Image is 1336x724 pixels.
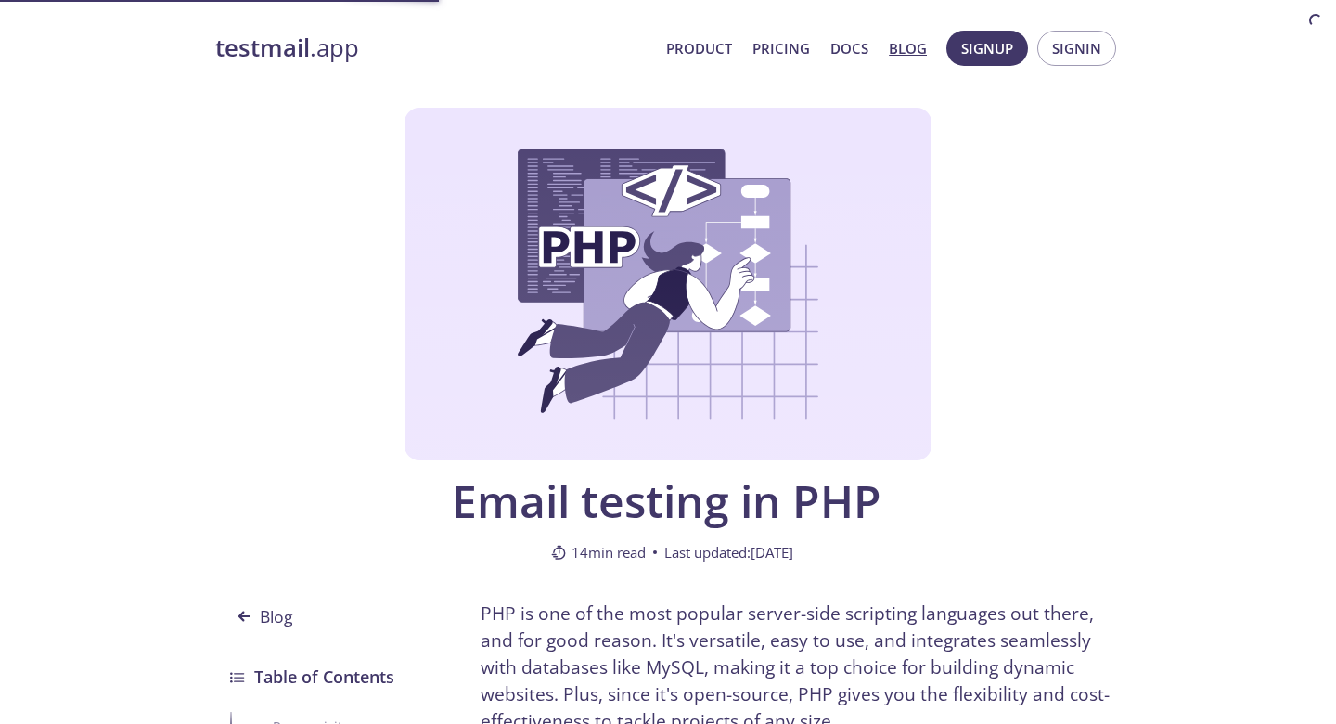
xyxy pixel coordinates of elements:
span: Signin [1052,36,1101,60]
span: 14 min read [551,541,646,563]
span: Blog [230,599,304,634]
span: Email testing in PHP [349,475,983,526]
strong: testmail [215,32,310,64]
a: testmail.app [215,32,651,64]
span: Signup [961,36,1013,60]
button: Signup [946,31,1028,66]
a: Blog [230,573,422,641]
a: Docs [830,36,868,60]
button: Signin [1037,31,1116,66]
h3: Table of Contents [254,664,394,690]
span: Last updated: [DATE] [664,541,793,563]
a: Product [666,36,732,60]
a: Blog [889,36,927,60]
a: Pricing [752,36,810,60]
